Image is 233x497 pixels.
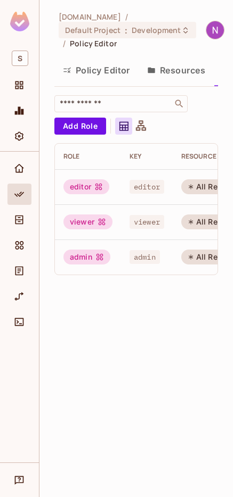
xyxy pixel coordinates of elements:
[132,25,181,35] span: Development
[139,57,214,84] button: Resources
[63,214,113,229] div: viewer
[10,12,29,31] img: SReyMgAAAABJRU5ErkJggg==
[65,25,120,35] span: Default Project
[7,209,31,230] div: Directory
[130,215,164,229] span: viewer
[54,118,106,135] button: Add Role
[7,74,31,96] div: Projects
[130,180,164,194] span: editor
[130,250,160,264] span: admin
[70,38,117,48] span: Policy Editor
[7,311,31,333] div: Connect
[63,152,113,161] div: Role
[7,46,31,70] div: Workspace: skyviv.com
[7,126,31,147] div: Settings
[125,12,128,22] li: /
[63,38,66,48] li: /
[63,250,110,264] div: admin
[7,235,31,256] div: Elements
[63,179,109,194] div: editor
[59,12,121,22] span: the active workspace
[124,26,128,35] span: :
[206,21,224,39] img: Natapong Intarasuk
[7,100,31,121] div: Monitoring
[7,286,31,307] div: URL Mapping
[130,152,164,161] div: Key
[7,184,31,205] div: Policy
[12,51,28,66] span: S
[7,260,31,281] div: Audit Log
[7,158,31,179] div: Home
[7,469,31,491] div: Help & Updates
[54,57,139,84] button: Policy Editor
